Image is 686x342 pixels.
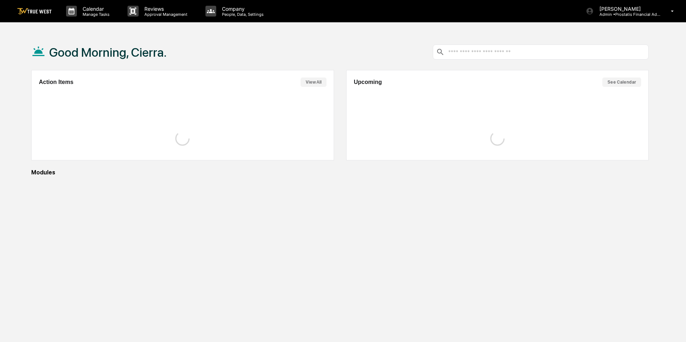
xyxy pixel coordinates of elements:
p: Admin • Prostatis Financial Advisors [594,12,660,17]
p: Calendar [77,6,113,12]
h2: Upcoming [354,79,382,85]
p: People, Data, Settings [216,12,267,17]
p: Reviews [139,6,191,12]
p: Company [216,6,267,12]
img: logo [17,8,52,15]
button: View All [301,78,326,87]
div: Modules [31,169,649,176]
h2: Action Items [39,79,73,85]
p: [PERSON_NAME] [594,6,660,12]
p: Approval Management [139,12,191,17]
button: See Calendar [602,78,641,87]
p: Manage Tasks [77,12,113,17]
h1: Good Morning, Cierra. [49,45,167,60]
